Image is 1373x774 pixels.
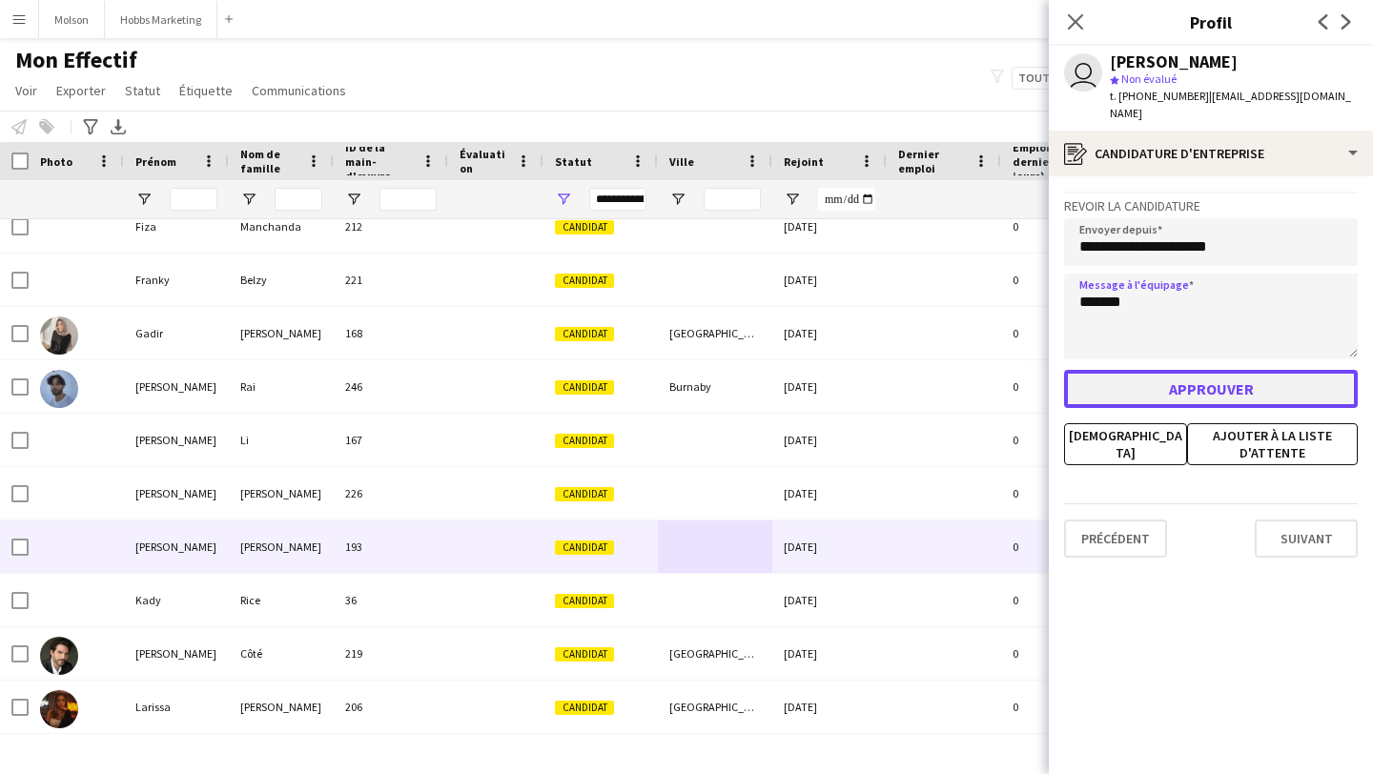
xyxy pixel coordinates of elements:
img: Harinder Rai [40,370,78,408]
span: Candidat [555,647,614,662]
span: Dernier emploi [898,147,967,175]
span: Candidat [555,434,614,448]
div: [GEOGRAPHIC_DATA] [658,681,772,733]
div: Rice [229,574,334,626]
a: Voir [8,78,45,103]
div: [PERSON_NAME] [229,520,334,573]
span: Statut [125,82,160,99]
div: [DATE] [772,254,887,306]
input: Ville Entrée de filtre [704,188,761,211]
div: [PERSON_NAME] [1110,53,1238,71]
div: 212 [334,200,448,253]
div: Larissa [124,681,229,733]
span: Ville [669,154,694,169]
div: 226 [334,467,448,519]
div: 0 [1001,467,1125,519]
h3: Revoir la candidature [1064,197,1358,214]
span: Candidat [555,594,614,608]
div: Kady [124,574,229,626]
span: Rejoint [784,154,824,169]
div: Côté [229,627,334,680]
div: [PERSON_NAME] [124,627,229,680]
button: Ouvrir le menu de filtre [555,191,572,208]
span: ID de la main-d'œuvre [345,140,414,183]
div: 0 [1001,200,1125,253]
app-action-btn: Exporter en XLSX [107,115,130,138]
div: [DATE] [772,360,887,413]
div: [PERSON_NAME] [229,307,334,359]
span: Mon Effectif [15,46,137,74]
button: Ouvrir le menu de filtre [669,191,686,208]
app-action-btn: Filtres avancés [79,115,102,138]
div: [PERSON_NAME] [124,360,229,413]
div: 206 [334,681,448,733]
div: 167 [334,414,448,466]
div: [DATE] [772,307,887,359]
span: Candidat [555,327,614,341]
div: 0 [1001,360,1125,413]
button: Ouvrir le menu de filtre [345,191,362,208]
div: [DATE] [772,574,887,626]
h3: Profil [1049,10,1373,34]
span: Photo [40,154,72,169]
div: [PERSON_NAME] [124,414,229,466]
div: [PERSON_NAME] [124,467,229,519]
input: Rejoint Entrée de filtre [818,188,875,211]
button: Ouvrir le menu de filtre [135,191,153,208]
button: Précédent [1064,519,1167,558]
div: [GEOGRAPHIC_DATA] [658,627,772,680]
span: Non évalué [1121,71,1177,86]
div: Rai [229,360,334,413]
div: 221 [334,254,448,306]
a: Communications [244,78,354,103]
button: Molson [39,1,105,38]
a: Exporter [49,78,113,103]
button: [DEMOGRAPHIC_DATA] [1064,423,1187,465]
span: Candidat [555,540,614,555]
div: [GEOGRAPHIC_DATA] [658,307,772,359]
div: 0 [1001,574,1125,626]
img: Gadir Jaafar [40,316,78,355]
div: [PERSON_NAME] [124,520,229,573]
button: Ouvrir le menu de filtre [784,191,801,208]
span: | [EMAIL_ADDRESS][DOMAIN_NAME] [1110,89,1351,120]
span: Évaluation [460,147,509,175]
span: Étiquette [179,82,233,99]
div: 0 [1001,254,1125,306]
div: Manchanda [229,200,334,253]
div: 36 [334,574,448,626]
div: Franky [124,254,229,306]
span: Nom de famille [240,147,299,175]
input: ID de la main-d'œuvre Entrée de filtre [379,188,437,211]
span: Candidat [555,487,614,501]
input: Prénom Entrée de filtre [170,188,217,211]
input: Nom de famille Entrée de filtre [275,188,322,211]
span: Exporter [56,82,106,99]
div: 0 [1001,627,1125,680]
div: [DATE] [772,200,887,253]
span: Statut [555,154,592,169]
div: [DATE] [772,627,887,680]
div: [DATE] [772,681,887,733]
button: Ouvrir le menu de filtre [240,191,257,208]
div: 168 [334,307,448,359]
div: [DATE] [772,467,887,519]
div: [DATE] [772,520,887,573]
div: [PERSON_NAME] [229,681,334,733]
div: 219 [334,627,448,680]
div: Candidature d'entreprise [1049,131,1373,176]
span: Candidat [555,380,614,395]
span: Prénom [135,154,176,169]
span: Candidat [555,274,614,288]
span: Voir [15,82,37,99]
button: Hobbs Marketing [105,1,217,38]
button: Tout le monde2,259 [1012,67,1139,90]
div: Li [229,414,334,466]
span: Candidat [555,220,614,234]
img: Larissa Santiago [40,690,78,728]
div: [PERSON_NAME] [229,467,334,519]
div: 0 [1001,307,1125,359]
button: Suivant [1255,519,1358,558]
span: Candidat [555,701,614,715]
img: Kevin Côté [40,637,78,675]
